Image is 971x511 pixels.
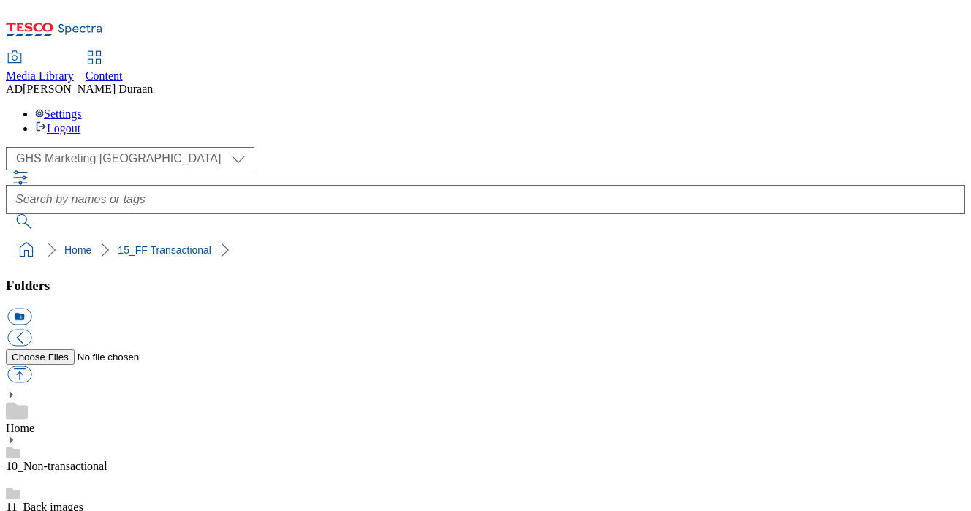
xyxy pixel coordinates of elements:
[118,244,211,256] a: 15_FF Transactional
[6,236,965,264] nav: breadcrumb
[35,107,82,120] a: Settings
[86,52,123,83] a: Content
[86,69,123,82] span: Content
[6,52,74,83] a: Media Library
[6,460,107,472] a: 10_Non-transactional
[6,185,965,214] input: Search by names or tags
[23,83,153,95] span: [PERSON_NAME] Duraan
[6,69,74,82] span: Media Library
[6,278,965,294] h3: Folders
[6,422,34,434] a: Home
[64,244,91,256] a: Home
[35,122,80,135] a: Logout
[6,83,23,95] span: AD
[15,238,38,262] a: home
